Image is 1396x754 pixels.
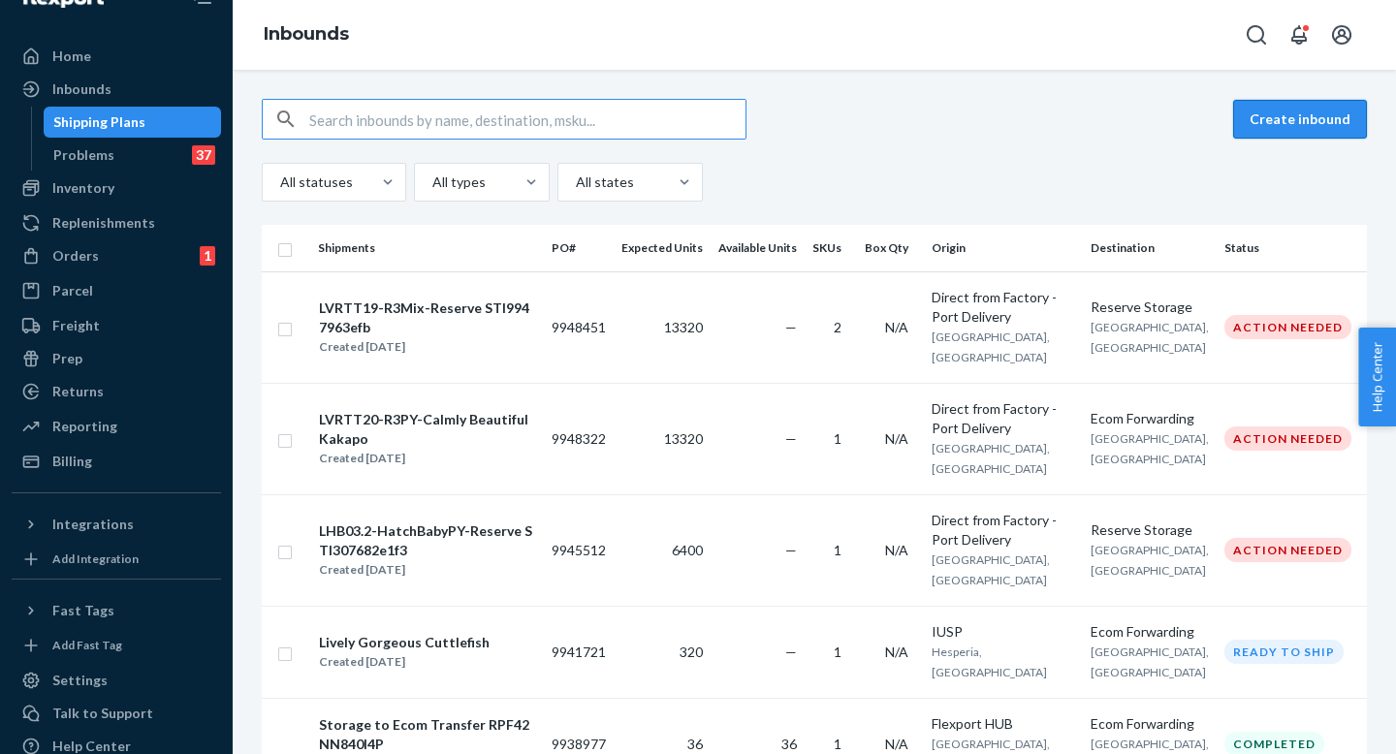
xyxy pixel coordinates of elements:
[12,173,221,204] a: Inventory
[52,452,92,471] div: Billing
[12,376,221,407] a: Returns
[885,736,908,752] span: N/A
[711,225,805,271] th: Available Units
[785,644,797,660] span: —
[12,411,221,442] a: Reporting
[1091,298,1209,317] div: Reserve Storage
[1322,16,1361,54] button: Open account menu
[1091,622,1209,642] div: Ecom Forwarding
[12,446,221,477] a: Billing
[310,225,544,271] th: Shipments
[248,7,365,63] ol: breadcrumbs
[52,316,100,335] div: Freight
[1091,320,1209,355] span: [GEOGRAPHIC_DATA], [GEOGRAPHIC_DATA]
[319,298,535,337] div: LVRTT19-R3Mix-Reserve STI9947963efb
[1224,640,1344,664] div: Ready to ship
[41,14,111,31] span: Support
[52,382,104,401] div: Returns
[932,644,1047,679] span: Hesperia, [GEOGRAPHIC_DATA]
[932,288,1075,327] div: Direct from Factory - Port Delivery
[319,521,535,560] div: LHB03.2-HatchBabyPY-Reserve STI307682e1f3
[52,79,111,99] div: Inbounds
[574,173,576,192] input: All states
[1091,714,1209,734] div: Ecom Forwarding
[781,736,797,752] span: 36
[1224,315,1351,339] div: Action Needed
[52,417,117,436] div: Reporting
[1091,543,1209,578] span: [GEOGRAPHIC_DATA], [GEOGRAPHIC_DATA]
[785,319,797,335] span: —
[264,23,349,45] a: Inbounds
[687,736,703,752] span: 36
[319,449,535,468] div: Created [DATE]
[309,100,746,139] input: Search inbounds by name, destination, msku...
[53,112,145,132] div: Shipping Plans
[12,310,221,341] a: Freight
[52,178,114,198] div: Inventory
[52,704,153,723] div: Talk to Support
[932,552,1050,587] span: [GEOGRAPHIC_DATA], [GEOGRAPHIC_DATA]
[834,736,841,752] span: 1
[52,349,82,368] div: Prep
[44,140,222,171] a: Problems37
[885,319,908,335] span: N/A
[885,542,908,558] span: N/A
[805,225,857,271] th: SKUs
[834,542,841,558] span: 1
[12,665,221,696] a: Settings
[1224,538,1351,562] div: Action Needed
[1091,520,1209,540] div: Reserve Storage
[52,637,122,653] div: Add Fast Tag
[12,634,221,657] a: Add Fast Tag
[12,595,221,626] button: Fast Tags
[12,275,221,306] a: Parcel
[52,47,91,66] div: Home
[932,714,1075,734] div: Flexport HUB
[680,644,703,660] span: 320
[12,74,221,105] a: Inbounds
[544,383,614,494] td: 9948322
[319,715,535,754] div: Storage to Ecom Transfer RPF42NN840I4P
[544,606,614,698] td: 9941721
[200,246,215,266] div: 1
[278,173,280,192] input: All statuses
[53,145,114,165] div: Problems
[12,509,221,540] button: Integrations
[924,225,1083,271] th: Origin
[52,671,108,690] div: Settings
[1224,426,1351,451] div: Action Needed
[1358,328,1396,426] button: Help Center
[52,213,155,233] div: Replenishments
[1091,409,1209,428] div: Ecom Forwarding
[12,343,221,374] a: Prep
[1233,100,1367,139] button: Create inbound
[834,644,841,660] span: 1
[672,542,703,558] span: 6400
[1217,225,1367,271] th: Status
[52,246,99,266] div: Orders
[885,644,908,660] span: N/A
[1091,644,1209,679] span: [GEOGRAPHIC_DATA], [GEOGRAPHIC_DATA]
[857,225,924,271] th: Box Qty
[932,399,1075,438] div: Direct from Factory - Port Delivery
[932,441,1050,476] span: [GEOGRAPHIC_DATA], [GEOGRAPHIC_DATA]
[664,430,703,447] span: 13320
[44,107,222,138] a: Shipping Plans
[785,430,797,447] span: —
[932,511,1075,550] div: Direct from Factory - Port Delivery
[12,548,221,571] a: Add Integration
[544,225,614,271] th: PO#
[52,515,134,534] div: Integrations
[932,622,1075,642] div: IUSP
[1083,225,1217,271] th: Destination
[785,542,797,558] span: —
[52,601,114,620] div: Fast Tags
[932,330,1050,364] span: [GEOGRAPHIC_DATA], [GEOGRAPHIC_DATA]
[319,410,535,449] div: LVRTT20-R3PY-Calmly Beautiful Kakapo
[430,173,432,192] input: All types
[1091,431,1209,466] span: [GEOGRAPHIC_DATA], [GEOGRAPHIC_DATA]
[52,550,139,567] div: Add Integration
[319,652,490,672] div: Created [DATE]
[319,633,490,652] div: Lively Gorgeous Cuttlefish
